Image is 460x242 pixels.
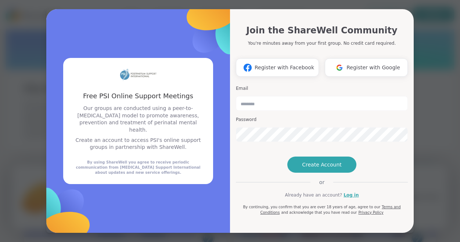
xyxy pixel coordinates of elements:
img: ShareWell Logomark [333,61,346,74]
h3: Password [236,117,408,123]
button: Create Account [287,157,356,173]
button: Register with Facebook [236,58,319,77]
span: and acknowledge that you have read our [281,210,357,214]
p: You're minutes away from your first group. No credit card required. [248,40,396,47]
a: Terms and Conditions [260,205,400,214]
img: ShareWell Logomark [241,61,255,74]
span: Register with Google [346,64,400,71]
a: Privacy Policy [358,210,383,214]
span: Already have an account? [285,192,342,198]
p: Create an account to access PSI's online support groups in partnership with ShareWell. [72,137,204,151]
p: Our groups are conducted using a peer-to-[MEDICAL_DATA] model to promote awareness, prevention an... [72,105,204,133]
span: Register with Facebook [255,64,314,71]
h1: Join the ShareWell Community [246,24,397,37]
span: By continuing, you confirm that you are over 18 years of age, agree to our [243,205,380,209]
button: Register with Google [325,58,408,77]
img: partner logo [120,67,157,82]
span: Create Account [302,161,342,168]
div: By using ShareWell you agree to receive periodic communication from [MEDICAL_DATA] Support Intern... [72,160,204,175]
a: Log in [344,192,359,198]
h3: Email [236,85,408,92]
span: or [310,179,333,186]
h3: Free PSI Online Support Meetings [72,91,204,100]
